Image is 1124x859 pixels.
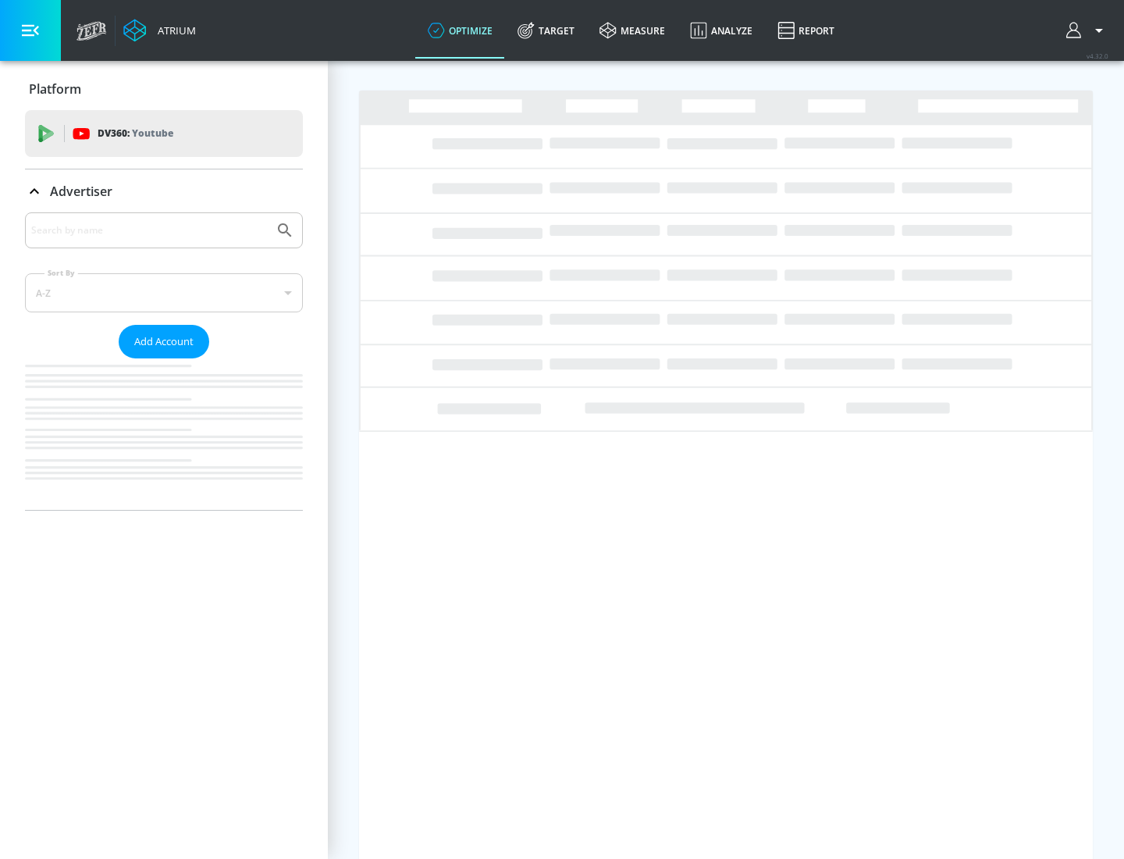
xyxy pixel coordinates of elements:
div: A-Z [25,273,303,312]
div: Atrium [151,23,196,37]
a: Report [765,2,847,59]
a: Atrium [123,19,196,42]
div: Platform [25,67,303,111]
div: Advertiser [25,169,303,213]
label: Sort By [44,268,78,278]
a: optimize [415,2,505,59]
a: measure [587,2,678,59]
nav: list of Advertiser [25,358,303,510]
a: Target [505,2,587,59]
input: Search by name [31,220,268,241]
span: Add Account [134,333,194,351]
p: Platform [29,80,81,98]
div: DV360: Youtube [25,110,303,157]
a: Analyze [678,2,765,59]
p: Youtube [132,125,173,141]
button: Add Account [119,325,209,358]
span: v 4.32.0 [1087,52,1108,60]
p: Advertiser [50,183,112,200]
p: DV360: [98,125,173,142]
div: Advertiser [25,212,303,510]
